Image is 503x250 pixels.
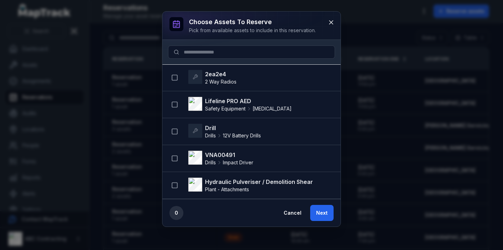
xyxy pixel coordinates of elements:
span: Drills [205,132,216,139]
span: Drills [205,159,216,166]
span: Safety Equipment [205,105,246,112]
span: [MEDICAL_DATA] [253,105,292,112]
strong: VNA00491 [205,151,253,159]
h3: Choose assets to reserve [189,17,316,27]
strong: Lifeline PRO AED [205,97,292,105]
span: 2 Way Radios [205,79,236,85]
div: Pick from available assets to include in this reservation. [189,27,316,34]
strong: 2ea2e4 [205,70,236,78]
button: Next [310,205,334,221]
strong: Hydraulic Pulveriser / Demolition Shear [205,178,313,186]
button: Cancel [278,205,307,221]
strong: Drill [205,124,261,132]
span: 12V Battery Drills [223,132,261,139]
span: Plant - Attachments [205,186,249,192]
div: 0 [169,206,183,220]
span: Impact Driver [223,159,253,166]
